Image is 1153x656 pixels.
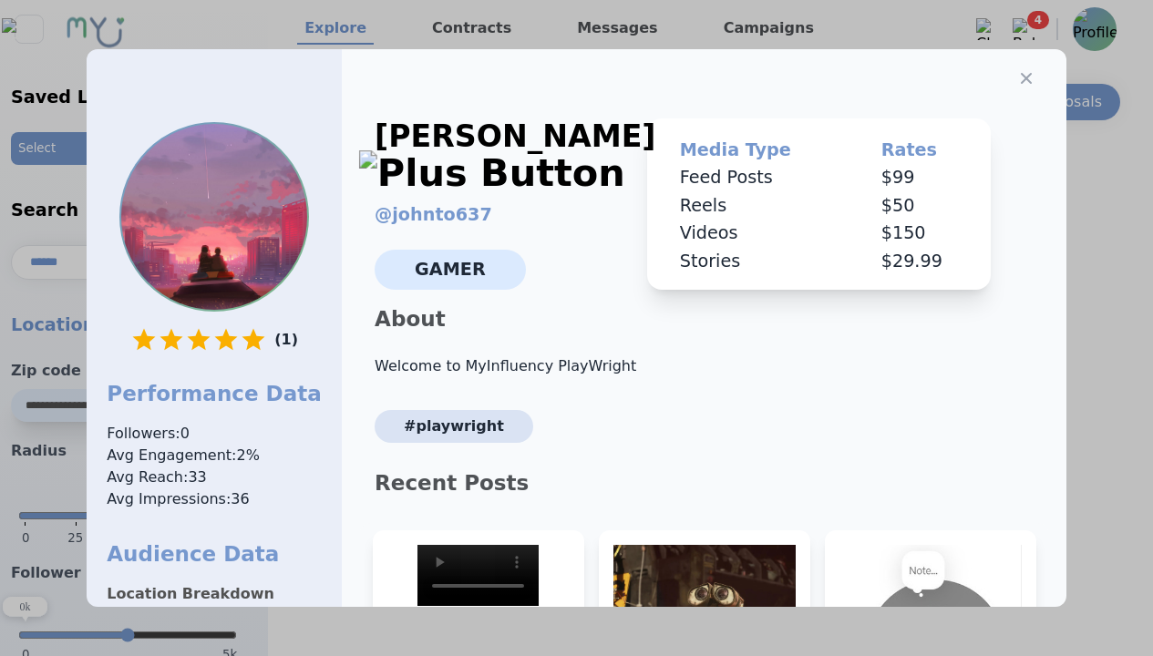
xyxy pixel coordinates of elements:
[654,220,856,248] td: Videos
[274,326,298,354] p: ( 1 )
[856,192,984,220] td: $ 50
[856,164,984,192] td: $ 99
[107,539,322,569] h1: Audience Data
[856,220,984,248] td: $ 150
[360,355,1048,377] p: Welcome to MyInfluency PlayWright
[107,445,322,466] span: Avg Engagement: 2 %
[360,468,1048,497] p: Recent Posts
[359,150,625,196] img: Plus Button
[375,250,526,290] span: Gamer
[654,248,856,276] td: Stories
[360,304,1048,333] p: About
[107,466,322,488] span: Avg Reach: 33
[107,488,322,510] span: Avg Impressions: 36
[121,124,307,310] img: Profile
[654,192,856,220] td: Reels
[375,118,655,191] div: [PERSON_NAME]
[856,137,984,164] th: Rates
[654,164,856,192] td: Feed Posts
[107,583,322,605] p: Location Breakdown
[856,248,984,276] td: $ 29.99
[654,137,856,164] th: Media Type
[375,204,492,225] a: @johnto637
[107,423,322,445] span: Followers: 0
[107,379,322,408] h1: Performance Data
[375,410,533,443] span: #PlayWright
